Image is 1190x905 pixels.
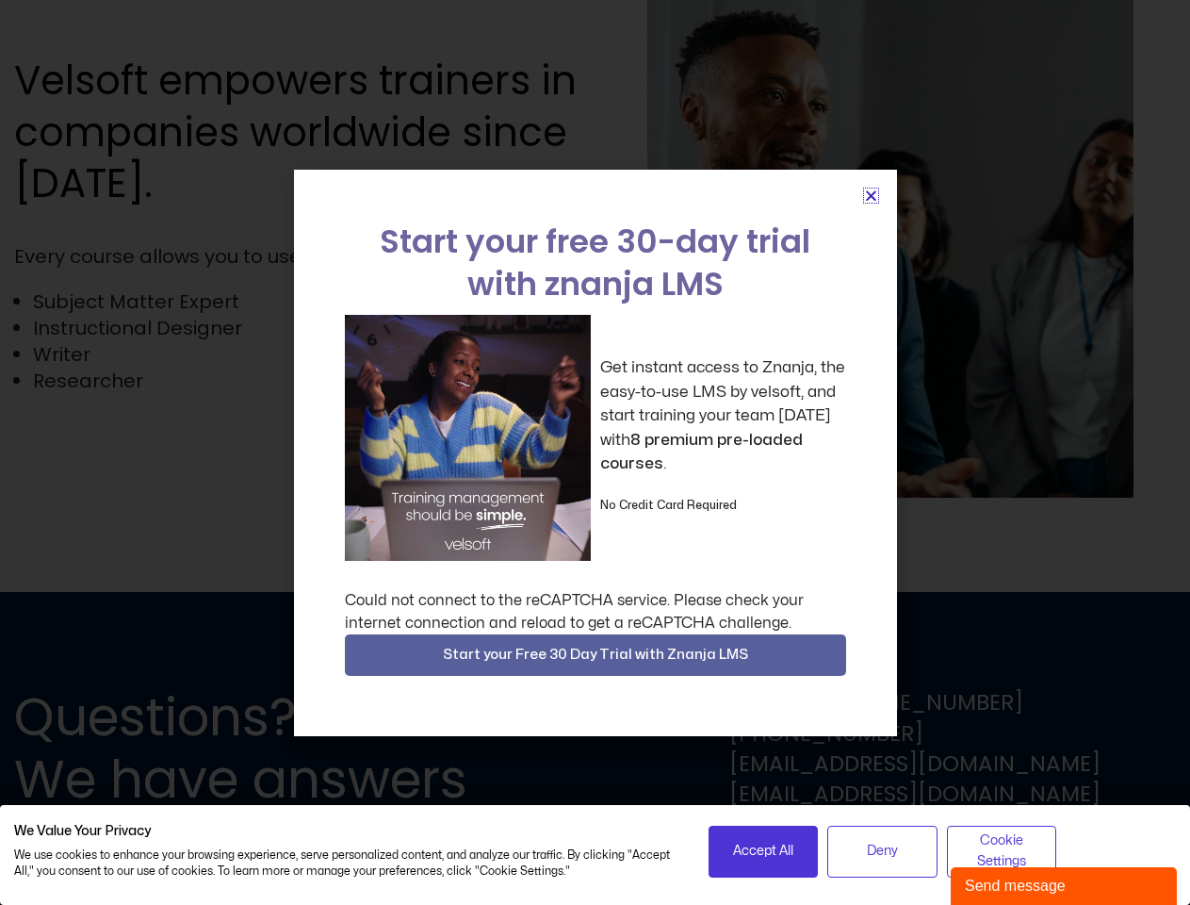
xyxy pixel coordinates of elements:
button: Adjust cookie preferences [947,826,1057,878]
strong: 8 premium pre-loaded courses [600,432,803,472]
h2: We Value Your Privacy [14,823,680,840]
span: Deny [867,841,898,862]
button: Start your Free 30 Day Trial with Znanja LMS [345,634,846,676]
h2: Start your free 30-day trial with znanja LMS [345,221,846,305]
div: Could not connect to the reCAPTCHA service. Please check your internet connection and reload to g... [345,589,846,634]
a: Close [864,189,878,203]
span: Start your Free 30 Day Trial with Znanja LMS [443,644,748,666]
iframe: chat widget [951,864,1181,905]
p: We use cookies to enhance your browsing experience, serve personalized content, and analyze our t... [14,847,680,880]
img: a woman sitting at her laptop dancing [345,315,591,561]
span: Cookie Settings [959,831,1045,873]
span: Accept All [733,841,793,862]
button: Accept all cookies [709,826,819,878]
p: Get instant access to Znanja, the easy-to-use LMS by velsoft, and start training your team [DATE]... [600,355,846,476]
button: Deny all cookies [827,826,937,878]
strong: No Credit Card Required [600,500,737,511]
